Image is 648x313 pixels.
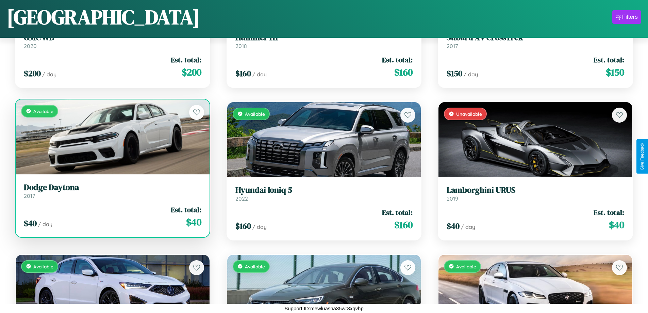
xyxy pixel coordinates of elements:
h3: Lamborghini URUS [447,185,624,195]
span: Available [245,111,265,117]
span: $ 40 [447,220,460,232]
h3: Hyundai Ioniq 5 [235,185,413,195]
div: Filters [622,14,638,20]
a: Dodge Daytona2017 [24,183,201,199]
h3: Dodge Daytona [24,183,201,192]
span: Est. total: [382,55,413,65]
a: Hyundai Ioniq 52022 [235,185,413,202]
span: 2017 [447,43,458,49]
span: Available [456,264,476,269]
span: / day [252,223,267,230]
span: 2018 [235,43,247,49]
span: $ 150 [447,68,462,79]
span: $ 160 [235,220,251,232]
button: Filters [612,10,641,24]
h3: Hummer H1 [235,33,413,43]
span: / day [42,71,56,78]
span: $ 40 [186,215,201,229]
h3: Subaru XV CrossTrek [447,33,624,43]
span: $ 200 [24,68,41,79]
a: Hummer H12018 [235,33,413,49]
span: $ 40 [24,218,37,229]
span: Available [33,264,53,269]
a: GMC WB2020 [24,33,201,49]
span: / day [38,221,52,228]
span: 2022 [235,195,248,202]
span: / day [252,71,267,78]
span: $ 150 [606,65,624,79]
span: $ 40 [609,218,624,232]
span: Est. total: [171,55,201,65]
span: $ 160 [394,218,413,232]
p: Support ID: mewluasna35wr8xqvhp [284,304,364,313]
span: Est. total: [594,55,624,65]
h3: GMC WB [24,33,201,43]
span: Est. total: [171,205,201,215]
a: Lamborghini URUS2019 [447,185,624,202]
span: 2020 [24,43,37,49]
span: / day [464,71,478,78]
span: Est. total: [382,207,413,217]
span: 2017 [24,192,35,199]
div: Give Feedback [640,143,645,170]
span: 2019 [447,195,458,202]
span: Available [245,264,265,269]
span: $ 160 [235,68,251,79]
span: Est. total: [594,207,624,217]
span: / day [461,223,475,230]
span: $ 200 [182,65,201,79]
span: Unavailable [456,111,482,117]
span: $ 160 [394,65,413,79]
a: Subaru XV CrossTrek2017 [447,33,624,49]
span: Available [33,108,53,114]
h1: [GEOGRAPHIC_DATA] [7,3,200,31]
